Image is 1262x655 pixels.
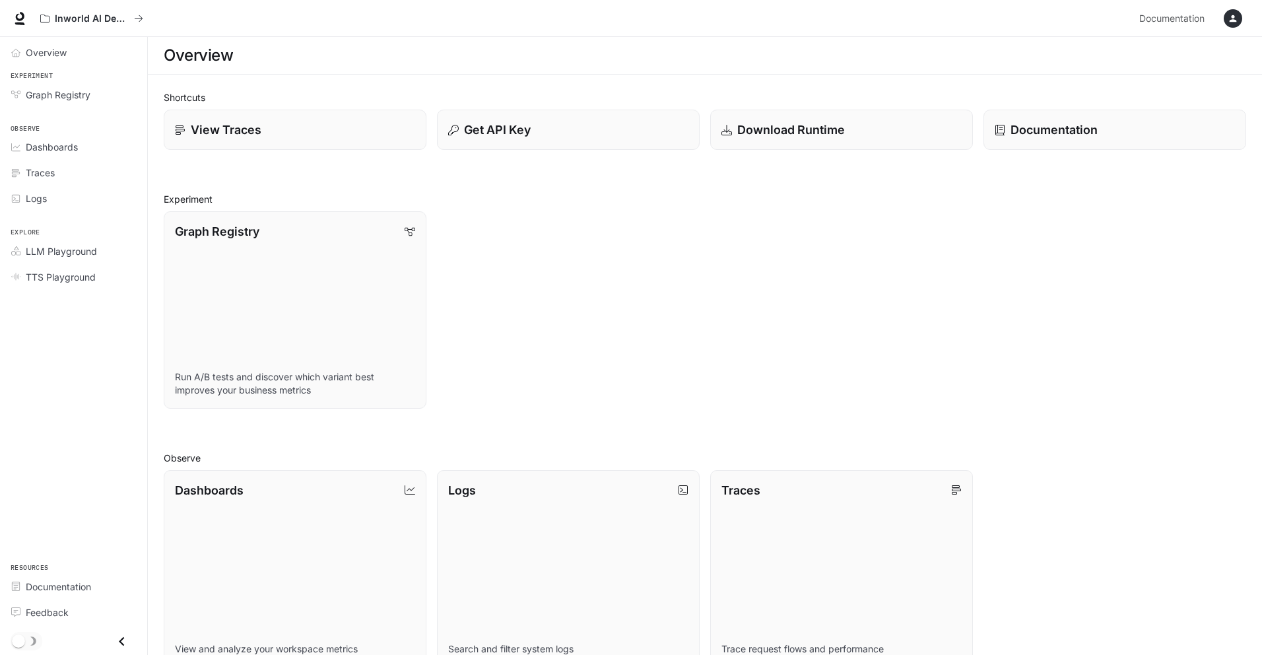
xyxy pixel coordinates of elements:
span: LLM Playground [26,244,97,258]
a: Logs [5,187,142,210]
a: Documentation [5,575,142,598]
p: Inworld AI Demos [55,13,129,24]
p: Download Runtime [737,121,845,139]
a: View Traces [164,110,426,150]
h2: Observe [164,451,1246,465]
a: Documentation [983,110,1246,150]
span: Feedback [26,605,69,619]
a: Documentation [1134,5,1214,32]
p: Graph Registry [175,223,259,240]
button: Get API Key [437,110,700,150]
span: Graph Registry [26,88,90,102]
span: Overview [26,46,67,59]
p: Traces [721,481,760,499]
span: Documentation [26,580,91,594]
p: Run A/B tests and discover which variant best improves your business metrics [175,370,415,397]
p: Dashboards [175,481,244,499]
span: Dashboards [26,140,78,154]
a: Graph Registry [5,83,142,106]
a: Overview [5,41,142,64]
span: TTS Playground [26,270,96,284]
a: Graph RegistryRun A/B tests and discover which variant best improves your business metrics [164,211,426,409]
h2: Experiment [164,192,1246,206]
button: Close drawer [107,628,137,655]
a: LLM Playground [5,240,142,263]
span: Dark mode toggle [12,633,25,648]
button: All workspaces [34,5,149,32]
a: Download Runtime [710,110,973,150]
h2: Shortcuts [164,90,1246,104]
a: Traces [5,161,142,184]
a: Feedback [5,601,142,624]
span: Logs [26,191,47,205]
p: Documentation [1011,121,1098,139]
span: Traces [26,166,55,180]
h1: Overview [164,42,233,69]
span: Documentation [1139,11,1205,27]
a: Dashboards [5,135,142,158]
a: TTS Playground [5,265,142,289]
p: Logs [448,481,476,499]
p: Get API Key [464,121,531,139]
p: View Traces [191,121,261,139]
